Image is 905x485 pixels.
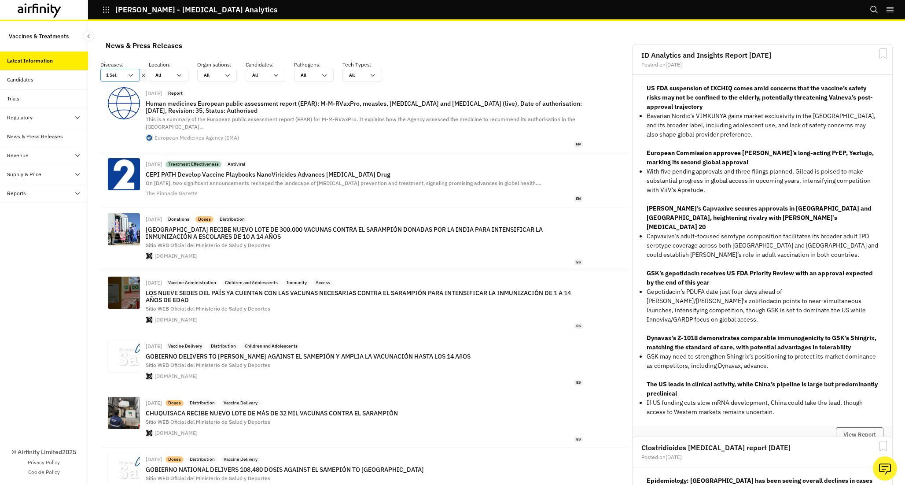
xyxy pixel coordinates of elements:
[146,289,583,304] p: LOS NUEVE SEDES DEL PAÍS YA CUENTAN CON LAS VACUNAS NECESARIAS CONTRA EL SARAMPIÓN PARA INTENSIFI...
[168,161,219,167] p: Treatment Effectiveness
[100,271,629,334] a: [DATE]Vaccine AdministrationChildren and AdolescentsImmunityAccessLOS NUEVE SEDES DEL PAÍS YA CUE...
[647,84,873,111] strong: US FDA suspension of IXCHIQ comes amid concerns that the vaccine’s safety risks may not be confin...
[647,167,878,195] p: With five pending approvals and three filings planned, Gilead is poised to make substantial progr...
[146,457,162,462] div: [DATE]
[647,352,878,370] p: GSK may need to strengthen Shingrix’s positioning to protect its market dominance as competitors,...
[224,456,258,463] p: Vaccine Delivery
[287,280,307,286] p: Immunity
[168,400,181,406] p: Doses
[146,226,583,240] p: [GEOGRAPHIC_DATA] RECIBE NUEVO LOTE DE 300.000 VACUNAS CONTRA EL SARAMPIÓN DONADAS POR LA INDIA P...
[246,61,294,69] p: Candidates :
[146,100,583,114] p: Human medicines European public assessment report (EPAR): M-M-RVaxPro, measles, [MEDICAL_DATA] an...
[198,216,211,222] p: Doses
[294,61,342,69] p: Pathogens :
[7,189,26,197] div: Reports
[647,334,876,351] strong: Dynavax’s Z-1018 demonstrates comparable immunogenicity to GSK’s Shingrix, matching the standard ...
[146,430,152,436] img: joomla-favicon.svg
[168,456,181,463] p: Doses
[108,87,140,119] img: Globe-product_information.svg
[83,30,94,42] button: Close Sidebar
[641,62,883,67] div: Posted on [DATE]
[342,61,391,69] p: Tech Types :
[146,116,575,130] span: This is a summary of the European public assessment report (EPAR) for M-M-RVaxPro. It explains ho...
[574,437,583,442] span: es
[168,216,189,222] p: Donations
[647,232,878,259] p: Capvaxive’s adult-focused serotype composition facilitates its broader adult IPD serotype coverag...
[146,353,583,360] p: GOBIERNO DELIVERS TO [PERSON_NAME] AGAINST EL SAMEPIÓN Y AMPLIA LA VACUNACIÓN HASTA LOS 14 AñOS
[641,444,883,451] h2: Clostridioides [MEDICAL_DATA] report [DATE]
[647,204,872,231] strong: [PERSON_NAME]’s Capvaxive secures approvals in [GEOGRAPHIC_DATA] and [GEOGRAPHIC_DATA], heighteni...
[155,317,198,322] div: [DOMAIN_NAME]
[146,91,162,96] div: [DATE]
[7,95,19,103] div: Trials
[146,344,162,349] div: [DATE]
[11,448,76,457] p: © Airfinity Limited 2025
[100,334,629,391] a: [DATE]Vaccine DeliveryDistributionChildren and AdolescentsGOBIERNO DELIVERS TO [PERSON_NAME] AGAI...
[316,280,330,286] p: Access
[146,475,270,481] span: Sitio WEB Oficial del Ministerio de Salud y Deportes
[574,380,583,385] span: es
[146,410,583,417] p: CHUQUISACA RECIBE NUEVO LOTE DE MÁS DE 32 MIL VACUNAS CONTRA EL SARAMPIÓN
[190,456,215,463] p: Distribution
[647,111,878,139] p: Bavarian Nordic’s VIMKUNYA gains market exclusivity in the [GEOGRAPHIC_DATA], and its broader lab...
[146,305,270,312] span: Sitio WEB Oficial del Ministerio de Salud y Deportes
[146,253,152,259] img: joomla-favicon.svg
[146,418,270,425] span: Sitio WEB Oficial del Ministerio de Salud y Deportes
[647,269,873,286] strong: GSK’s gepotidacin receives US FDA Priority Review with an approval expected by the end of this year
[7,76,33,84] div: Candidates
[106,39,182,52] div: News & Press Releases
[146,191,198,196] div: The Pinnacle Gazette
[7,57,53,65] div: Latest Information
[155,374,198,379] div: [DOMAIN_NAME]
[155,135,239,141] div: European Medicines Agency (EMA)
[168,280,216,286] p: Vaccine Administration
[28,468,60,476] a: Cookie Policy
[836,427,883,442] button: View Report
[149,61,197,69] p: Location :
[108,277,140,309] img: LOS%20NUEVE%20SEDES%20DEL%20PAIS%20YA%20CUENTAN%20CON%20LAS%20VACUNAS%20CONTRA%20EL%20SARAMPION%2...
[101,69,127,81] div: 1 Sel.
[224,400,258,406] p: Vaccine Delivery
[146,280,162,285] div: [DATE]
[220,216,245,222] p: Distribution
[574,323,583,329] span: es
[873,456,897,481] button: Ask our analysts
[9,28,69,44] p: Vaccines & Treatments
[878,441,889,452] svg: Bookmark Report
[211,343,236,349] p: Distribution
[878,48,889,59] svg: Bookmark Report
[647,287,878,324] p: Gepotidacin’s PDUFA date just four days ahead of [PERSON_NAME]/[PERSON_NAME]'s zoliflodacin point...
[647,380,878,397] strong: The US leads in clinical activity, while China’s pipeline is large but predominantly preclinical
[146,171,583,178] p: CEPI PATH Develop Vaccine Playbooks NanoViricides Advances [MEDICAL_DATA] Drug
[100,61,149,69] p: Diseases :
[146,180,541,186] span: On [DATE], two significant announcements reshaped the landscape of [MEDICAL_DATA] prevention and ...
[574,196,583,202] span: en
[641,455,883,460] div: Posted on [DATE]
[228,161,245,167] p: Antiviral
[155,253,198,259] div: [DOMAIN_NAME]
[155,430,198,436] div: [DOMAIN_NAME]
[190,400,215,406] p: Distribution
[146,242,270,248] span: Sitio WEB Oficial del Ministerio de Salud y Deportes
[146,466,583,473] p: GOBIERNO NATIONAL DELIVERS 108,480 DOSIS AGAINST EL SAMEPIÓN TO [GEOGRAPHIC_DATA]
[245,343,298,349] p: Children and Adolescents
[108,340,140,372] img: Mesa-de-trabajo-1ccd.png
[146,362,270,368] span: Sitio WEB Oficial del Ministerio de Salud y Deportes
[146,217,162,222] div: [DATE]
[28,459,60,466] a: Privacy Policy
[102,2,277,17] button: [PERSON_NAME] - [MEDICAL_DATA] Analytics
[146,373,152,379] img: joomla-favicon.svg
[146,162,162,167] div: [DATE]
[647,398,878,417] p: If US funding cuts slow mRNA development, China could take the lead, though access to Western mar...
[647,149,874,166] strong: European Commission approves [PERSON_NAME]’s long-acting PrEP, Yeztugo, marking its second global...
[197,61,246,69] p: Organisations :
[7,133,63,141] div: News & Press Releases
[168,343,202,349] p: Vaccine Delivery
[100,207,629,271] a: [DATE]DonationsDosesDistribution[GEOGRAPHIC_DATA] RECIBE NUEVO LOTE DE 300.000 VACUNAS CONTRA EL ...
[870,2,879,17] button: Search
[168,90,183,96] p: Report
[7,170,41,178] div: Supply & Price
[574,259,583,265] span: es
[7,114,33,122] div: Regulatory
[7,152,29,159] div: Revenue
